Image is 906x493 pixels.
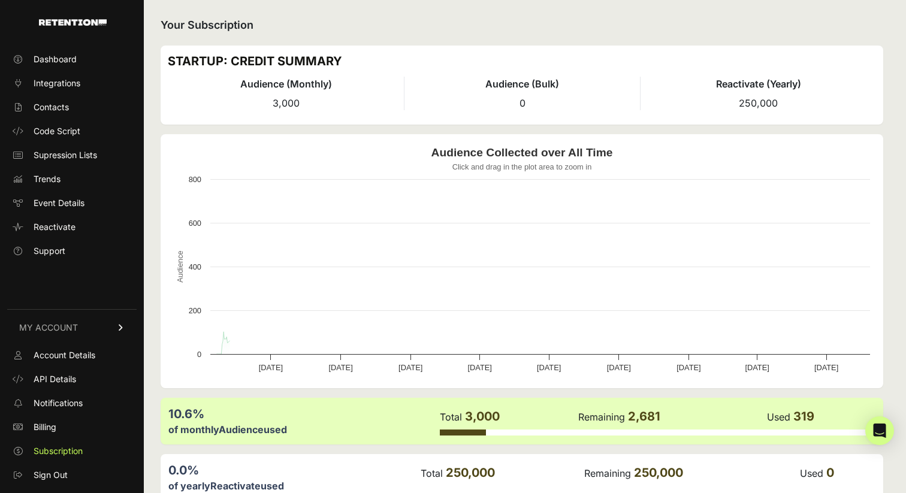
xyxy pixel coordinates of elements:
a: Integrations [7,74,137,93]
span: 250,000 [739,97,778,109]
div: Open Intercom Messenger [865,416,894,445]
span: Account Details [34,349,95,361]
a: MY ACCOUNT [7,309,137,346]
span: 250,000 [634,465,683,480]
span: 3,000 [465,409,500,424]
span: 0 [520,97,526,109]
label: Reactivate [210,480,261,492]
text: [DATE] [468,363,492,372]
span: Subscription [34,445,83,457]
h4: Audience (Bulk) [404,77,640,91]
span: 2,681 [628,409,660,424]
text: [DATE] [328,363,352,372]
span: Dashboard [34,53,77,65]
text: [DATE] [607,363,631,372]
span: Support [34,245,65,257]
a: Supression Lists [7,146,137,165]
label: Total [440,411,462,423]
h2: Your Subscription [161,17,883,34]
span: Notifications [34,397,83,409]
h4: Reactivate (Yearly) [641,77,876,91]
text: Audience Collected over All Time [431,146,613,159]
a: Sign Out [7,465,137,485]
text: [DATE] [745,363,769,372]
span: 0 [826,465,834,480]
label: Used [767,411,790,423]
label: Remaining [578,411,625,423]
div: of monthly used [168,422,439,437]
a: Trends [7,170,137,189]
a: API Details [7,370,137,389]
text: 400 [189,262,201,271]
span: Reactivate [34,221,75,233]
img: Retention.com [39,19,107,26]
span: 250,000 [446,465,495,480]
label: Used [800,467,823,479]
span: Code Script [34,125,80,137]
label: Remaining [584,467,631,479]
text: 800 [189,175,201,184]
div: 0.0% [168,462,419,479]
div: of yearly used [168,479,419,493]
a: Event Details [7,193,137,213]
span: MY ACCOUNT [19,322,78,334]
span: Supression Lists [34,149,97,161]
a: Support [7,241,137,261]
label: Total [421,467,443,479]
div: 10.6% [168,406,439,422]
span: Event Details [34,197,84,209]
a: Reactivate [7,217,137,237]
text: 0 [197,350,201,359]
text: [DATE] [259,363,283,372]
a: Subscription [7,441,137,461]
text: 600 [189,219,201,228]
a: Contacts [7,98,137,117]
text: [DATE] [537,363,561,372]
h3: STARTUP: CREDIT SUMMARY [168,53,876,69]
span: Billing [34,421,56,433]
span: 3,000 [273,97,300,109]
svg: Audience Collected over All Time [168,141,876,381]
text: [DATE] [677,363,700,372]
h4: Audience (Monthly) [168,77,404,91]
text: Audience [176,250,185,282]
text: [DATE] [398,363,422,372]
span: API Details [34,373,76,385]
label: Audience [219,424,264,435]
text: 200 [189,306,201,315]
a: Code Script [7,122,137,141]
text: Click and drag in the plot area to zoom in [452,162,592,171]
span: Trends [34,173,61,185]
span: 319 [793,409,814,424]
a: Notifications [7,394,137,413]
span: Integrations [34,77,80,89]
a: Dashboard [7,50,137,69]
span: Sign Out [34,469,68,481]
text: [DATE] [814,363,838,372]
a: Account Details [7,346,137,365]
a: Billing [7,418,137,437]
span: Contacts [34,101,69,113]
